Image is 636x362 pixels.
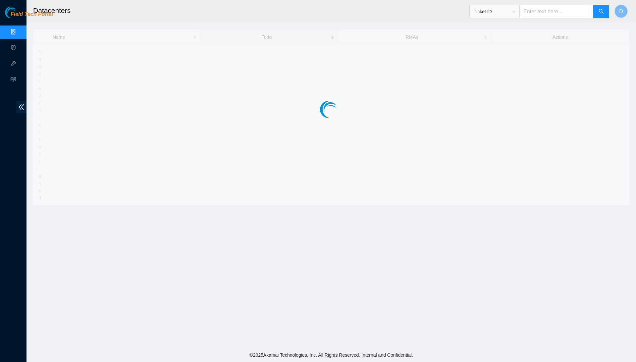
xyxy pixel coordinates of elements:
input: Enter text here... [519,5,594,18]
span: read [11,74,16,87]
span: D [619,7,623,16]
span: double-left [16,101,26,113]
a: Akamai TechnologiesField Tech Portal [5,12,53,21]
button: D [614,5,628,18]
img: Akamai Technologies [5,7,33,18]
span: Field Tech Portal [11,11,53,18]
span: Ticket ID [474,7,515,17]
footer: © 2025 Akamai Technologies, Inc. All Rights Reserved. Internal and Confidential. [26,348,636,362]
span: search [599,9,604,15]
button: search [593,5,609,18]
